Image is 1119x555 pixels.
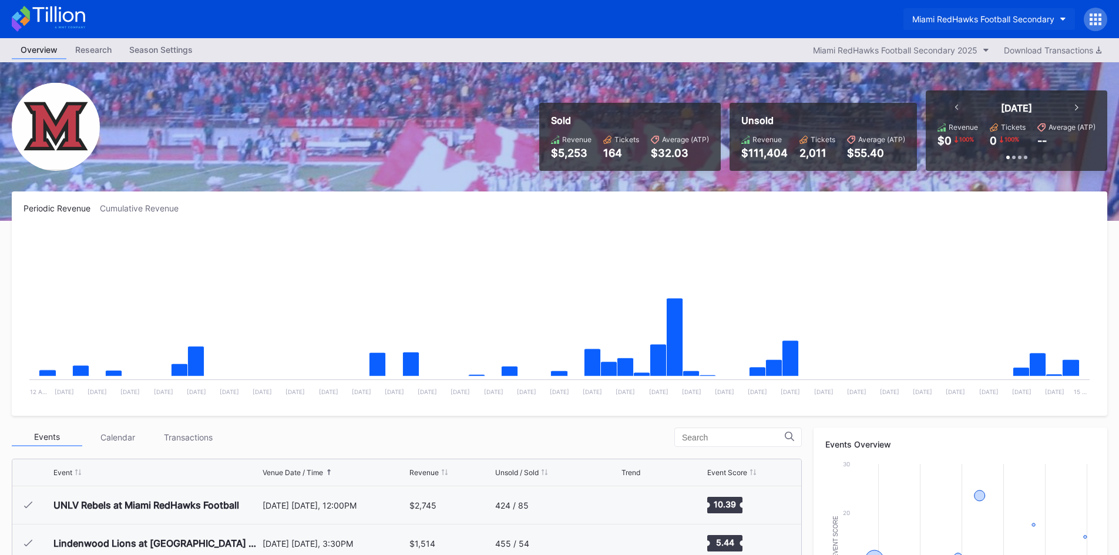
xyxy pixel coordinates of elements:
[813,45,977,55] div: Miami RedHawks Football Secondary 2025
[799,147,835,159] div: 2,011
[154,388,173,395] text: [DATE]
[418,388,437,395] text: [DATE]
[53,499,239,511] div: UNLV Rebels at Miami RedHawks Football
[517,388,536,395] text: [DATE]
[682,388,701,395] text: [DATE]
[550,388,569,395] text: [DATE]
[741,115,905,126] div: Unsold
[220,388,239,395] text: [DATE]
[30,388,47,395] text: 12 A…
[352,388,371,395] text: [DATE]
[682,433,785,442] input: Search
[1045,388,1064,395] text: [DATE]
[843,509,850,516] text: 20
[998,42,1107,58] button: Download Transactions
[603,147,639,159] div: 164
[88,388,107,395] text: [DATE]
[1012,388,1031,395] text: [DATE]
[825,439,1096,449] div: Events Overview
[621,468,640,477] div: Trend
[1004,45,1101,55] div: Download Transactions
[285,388,305,395] text: [DATE]
[1049,123,1096,132] div: Average (ATP)
[495,500,529,510] div: 424 / 85
[562,135,592,144] div: Revenue
[912,14,1054,24] div: Miami RedHawks Football Secondary
[451,388,470,395] text: [DATE]
[651,147,709,159] div: $32.03
[714,499,736,509] text: 10.39
[1074,388,1087,395] text: 15 …
[153,428,223,446] div: Transactions
[807,42,995,58] button: Miami RedHawks Football Secondary 2025
[100,203,188,213] div: Cumulative Revenue
[748,388,767,395] text: [DATE]
[741,147,788,159] div: $111,404
[551,115,709,126] div: Sold
[847,388,866,395] text: [DATE]
[1037,134,1047,147] div: --
[55,388,74,395] text: [DATE]
[120,41,201,59] a: Season Settings
[263,539,407,549] div: [DATE] [DATE], 3:30PM
[53,537,260,549] div: Lindenwood Lions at [GEOGRAPHIC_DATA] RedHawks Football
[958,134,975,144] div: 100 %
[263,500,407,510] div: [DATE] [DATE], 12:00PM
[409,468,439,477] div: Revenue
[66,41,120,58] div: Research
[781,388,800,395] text: [DATE]
[621,490,657,520] svg: Chart title
[946,388,965,395] text: [DATE]
[187,388,206,395] text: [DATE]
[23,228,1096,404] svg: Chart title
[811,135,835,144] div: Tickets
[484,388,503,395] text: [DATE]
[53,468,72,477] div: Event
[949,123,978,132] div: Revenue
[1001,102,1032,114] div: [DATE]
[715,537,734,547] text: 5.44
[583,388,602,395] text: [DATE]
[752,135,782,144] div: Revenue
[937,134,952,147] div: $0
[385,388,404,395] text: [DATE]
[913,388,932,395] text: [DATE]
[843,460,850,467] text: 30
[814,388,834,395] text: [DATE]
[409,539,435,549] div: $1,514
[662,135,709,144] div: Average (ATP)
[120,41,201,58] div: Season Settings
[23,203,100,213] div: Periodic Revenue
[409,500,436,510] div: $2,745
[551,147,592,159] div: $5,253
[263,468,323,477] div: Venue Date / Time
[12,83,100,171] img: Miami_RedHawks_Football_Secondary.png
[495,468,539,477] div: Unsold / Sold
[66,41,120,59] a: Research
[495,539,529,549] div: 455 / 54
[12,41,66,59] a: Overview
[847,147,905,159] div: $55.40
[715,388,734,395] text: [DATE]
[990,134,997,147] div: 0
[707,468,747,477] div: Event Score
[1001,123,1026,132] div: Tickets
[903,8,1075,30] button: Miami RedHawks Football Secondary
[614,135,639,144] div: Tickets
[858,135,905,144] div: Average (ATP)
[1003,134,1020,144] div: 100 %
[319,388,338,395] text: [DATE]
[979,388,999,395] text: [DATE]
[649,388,668,395] text: [DATE]
[253,388,272,395] text: [DATE]
[82,428,153,446] div: Calendar
[880,388,899,395] text: [DATE]
[12,428,82,446] div: Events
[120,388,140,395] text: [DATE]
[616,388,635,395] text: [DATE]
